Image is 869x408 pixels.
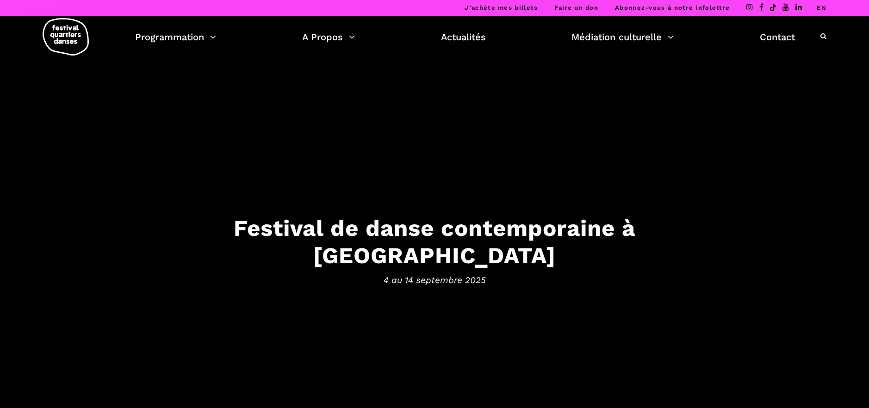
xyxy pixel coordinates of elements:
[465,4,538,11] a: J’achète mes billets
[148,214,721,269] h3: Festival de danse contemporaine à [GEOGRAPHIC_DATA]
[817,4,826,11] a: EN
[615,4,730,11] a: Abonnez-vous à notre infolettre
[554,4,598,11] a: Faire un don
[760,29,795,45] a: Contact
[148,273,721,287] span: 4 au 14 septembre 2025
[302,29,355,45] a: A Propos
[571,29,674,45] a: Médiation culturelle
[135,29,216,45] a: Programmation
[43,18,89,56] img: logo-fqd-med
[441,29,486,45] a: Actualités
